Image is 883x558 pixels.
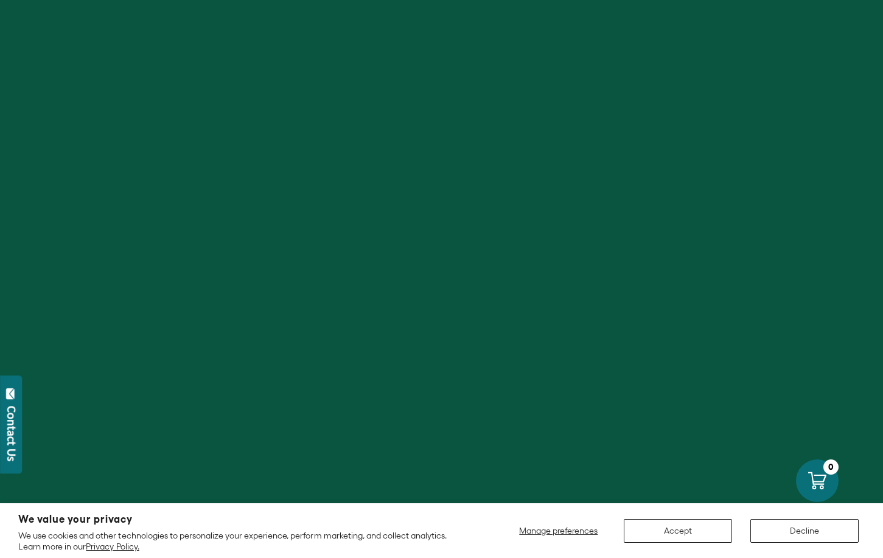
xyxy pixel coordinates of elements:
div: 0 [823,459,839,475]
button: Manage preferences [512,519,606,543]
div: Contact Us [5,406,18,461]
button: Decline [750,519,859,543]
button: Accept [624,519,732,543]
h2: We value your privacy [18,514,469,525]
a: Privacy Policy. [86,542,139,551]
p: We use cookies and other technologies to personalize your experience, perform marketing, and coll... [18,530,469,552]
span: Manage preferences [519,526,598,535]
